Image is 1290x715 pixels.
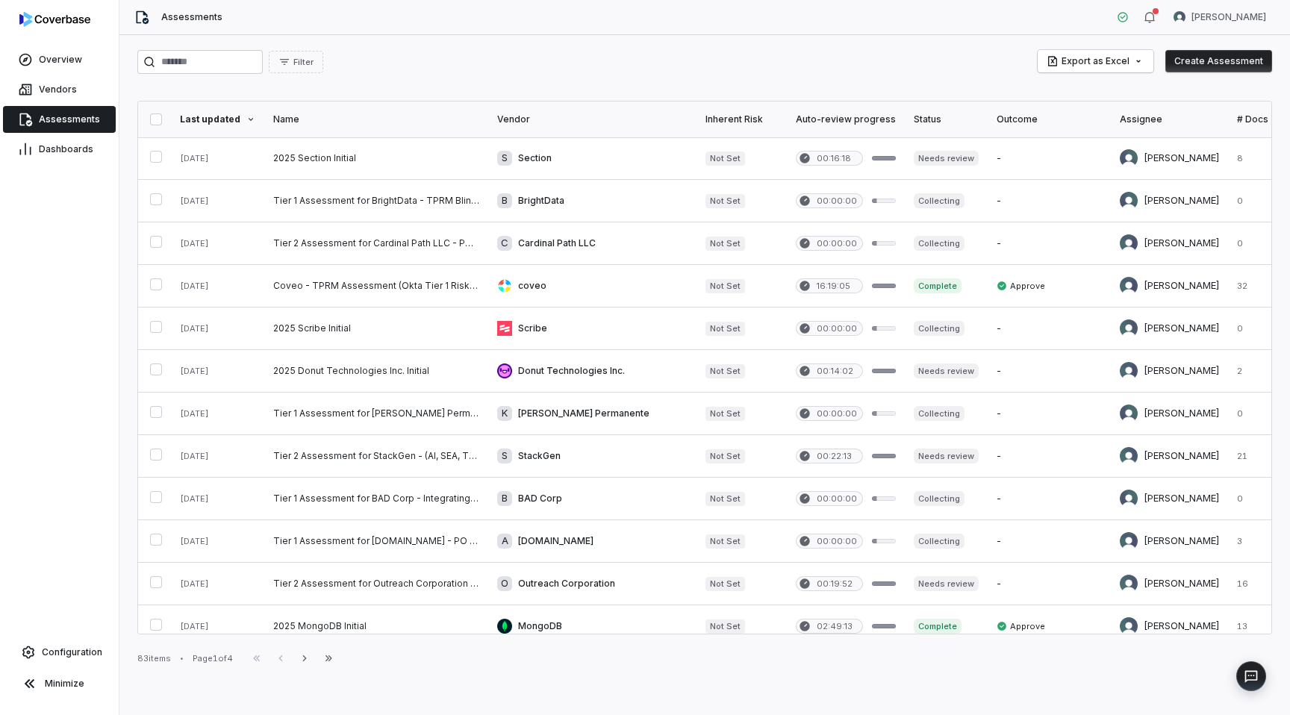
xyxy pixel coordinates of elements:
img: Samuel Folarin avatar [1120,362,1138,380]
img: Adeola Ajiginni avatar [1120,192,1138,210]
img: Adeola Ajiginni avatar [1120,149,1138,167]
td: - [988,180,1111,222]
a: Configuration [6,639,113,666]
img: Samuel Folarin avatar [1120,277,1138,295]
div: 83 items [137,653,171,664]
span: Filter [293,57,314,68]
img: Samuel Folarin avatar [1120,532,1138,550]
span: Vendors [39,84,77,96]
a: Overview [3,46,116,73]
a: Dashboards [3,136,116,163]
span: Dashboards [39,143,93,155]
a: Assessments [3,106,116,133]
img: Samuel Folarin avatar [1120,234,1138,252]
td: - [988,350,1111,393]
td: - [988,137,1111,180]
div: Name [273,113,479,125]
img: Sayantan Bhattacherjee avatar [1120,447,1138,465]
img: Sayantan Bhattacherjee avatar [1120,319,1138,337]
button: Minimize [6,669,113,699]
td: - [988,478,1111,520]
div: Status [914,113,979,125]
div: Outcome [997,113,1102,125]
div: Page 1 of 4 [193,653,233,664]
button: Create Assessment [1165,50,1272,72]
button: Export as Excel [1038,50,1153,72]
img: Sayantan Bhattacherjee avatar [1120,575,1138,593]
td: - [988,393,1111,435]
span: [PERSON_NAME] [1191,11,1266,23]
a: Vendors [3,76,116,103]
img: Sayantan Bhattacherjee avatar [1174,11,1185,23]
button: Sayantan Bhattacherjee avatar[PERSON_NAME] [1165,6,1275,28]
td: - [988,307,1111,350]
div: Auto-review progress [796,113,896,125]
div: Last updated [180,113,255,125]
span: Overview [39,54,82,66]
div: Vendor [497,113,688,125]
span: Configuration [42,646,102,658]
td: - [988,222,1111,265]
button: Filter [269,51,323,73]
div: Inherent Risk [705,113,778,125]
span: Assessments [161,11,222,23]
td: - [988,435,1111,478]
span: Minimize [45,678,84,690]
div: # Docs [1237,113,1268,125]
img: Sayantan Bhattacherjee avatar [1120,617,1138,635]
img: Adeola Ajiginni avatar [1120,490,1138,508]
td: - [988,563,1111,605]
span: Assessments [39,113,100,125]
td: - [988,520,1111,563]
div: • [180,653,184,664]
div: Assignee [1120,113,1219,125]
img: Adeola Ajiginni avatar [1120,405,1138,422]
img: logo-D7KZi-bG.svg [19,12,90,27]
